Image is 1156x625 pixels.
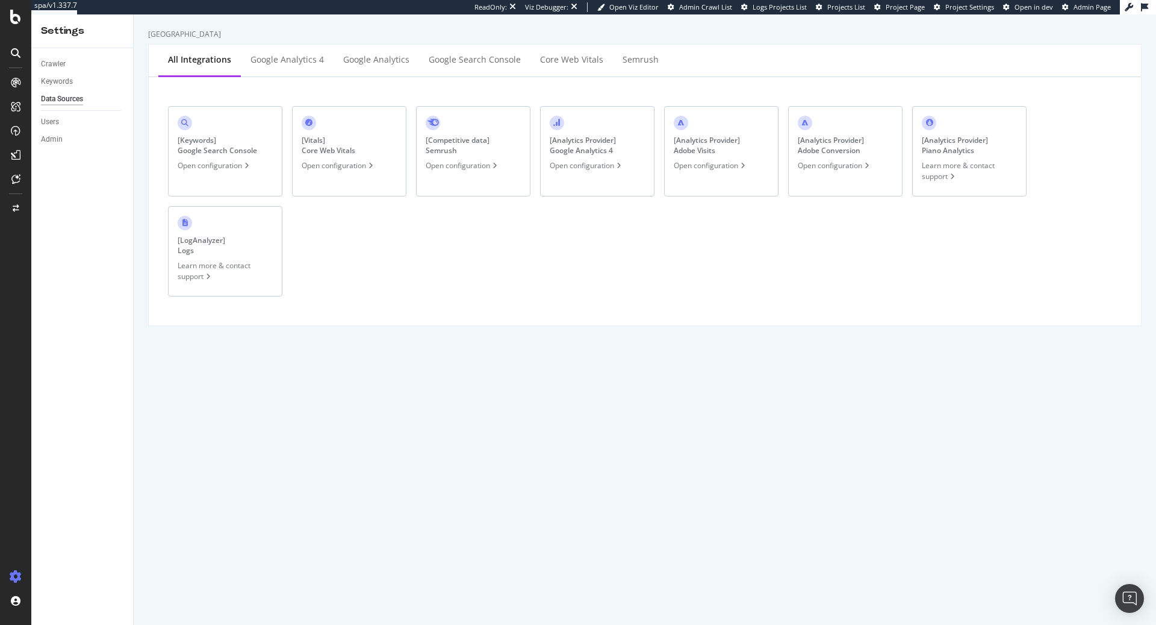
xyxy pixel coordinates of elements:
[41,133,63,146] div: Admin
[798,160,872,171] div: Open configuration
[148,29,1142,39] div: [GEOGRAPHIC_DATA]
[302,135,355,155] div: [ Vitals ] Core Web Vitals
[474,2,507,12] div: ReadOnly:
[41,116,59,128] div: Users
[674,160,748,171] div: Open configuration
[540,54,603,66] div: Core Web Vitals
[426,135,489,155] div: [ Competitive data ] Semrush
[798,135,864,155] div: [ Analytics Provider ] Adobe Conversion
[41,133,125,146] a: Admin
[922,160,1017,181] div: Learn more & contact support
[1115,584,1144,613] div: Open Intercom Messenger
[178,260,273,281] div: Learn more & contact support
[178,235,225,256] div: [ LogAnalyzer ] Logs
[41,75,125,88] a: Keywords
[741,2,807,12] a: Logs Projects List
[945,2,994,11] span: Project Settings
[250,54,324,66] div: Google Analytics 4
[41,24,123,38] div: Settings
[525,2,568,12] div: Viz Debugger:
[886,2,925,11] span: Project Page
[922,135,988,155] div: [ Analytics Provider ] Piano Analytics
[41,58,125,71] a: Crawler
[1003,2,1053,12] a: Open in dev
[302,160,376,171] div: Open configuration
[816,2,865,12] a: Projects List
[550,160,624,171] div: Open configuration
[874,2,925,12] a: Project Page
[178,160,252,171] div: Open configuration
[168,54,231,66] div: All integrations
[753,2,807,11] span: Logs Projects List
[41,58,66,71] div: Crawler
[41,93,125,105] a: Data Sources
[1062,2,1111,12] a: Admin Page
[679,2,732,11] span: Admin Crawl List
[41,116,125,128] a: Users
[178,135,257,155] div: [ Keywords ] Google Search Console
[429,54,521,66] div: Google Search Console
[827,2,865,11] span: Projects List
[597,2,659,12] a: Open Viz Editor
[1015,2,1053,11] span: Open in dev
[41,75,73,88] div: Keywords
[426,160,500,171] div: Open configuration
[623,54,659,66] div: Semrush
[343,54,409,66] div: Google Analytics
[934,2,994,12] a: Project Settings
[41,93,83,105] div: Data Sources
[668,2,732,12] a: Admin Crawl List
[609,2,659,11] span: Open Viz Editor
[674,135,740,155] div: [ Analytics Provider ] Adobe Visits
[550,135,616,155] div: [ Analytics Provider ] Google Analytics 4
[1074,2,1111,11] span: Admin Page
